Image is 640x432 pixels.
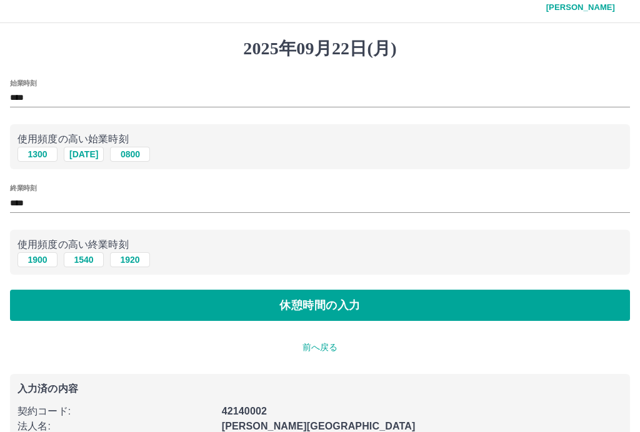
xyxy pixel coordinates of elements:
[17,237,622,252] p: 使用頻度の高い終業時刻
[110,252,150,267] button: 1920
[17,384,622,394] p: 入力済の内容
[110,147,150,162] button: 0800
[10,78,36,87] label: 始業時刻
[64,147,104,162] button: [DATE]
[10,38,630,59] h1: 2025年09月22日(月)
[222,406,267,416] b: 42140002
[64,252,104,267] button: 1540
[10,341,630,354] p: 前へ戻る
[17,132,622,147] p: 使用頻度の高い始業時刻
[222,421,416,431] b: [PERSON_NAME][GEOGRAPHIC_DATA]
[17,252,57,267] button: 1900
[10,290,630,321] button: 休憩時間の入力
[17,147,57,162] button: 1300
[17,404,214,419] p: 契約コード :
[10,184,36,193] label: 終業時刻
